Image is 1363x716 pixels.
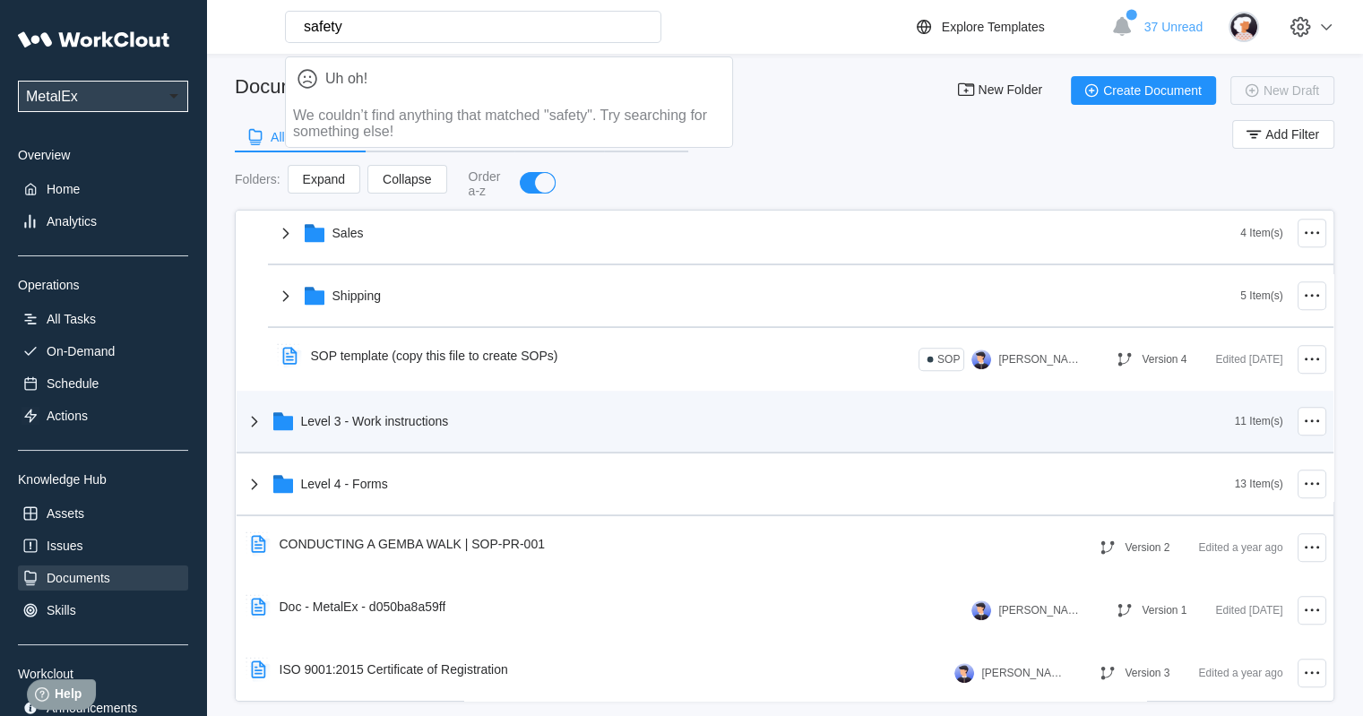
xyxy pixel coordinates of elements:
div: CONDUCTING A GEMBA WALK | SOP-PR-001 [280,537,545,551]
span: 37 Unread [1144,20,1203,34]
button: All Documents [235,124,366,151]
div: 5 Item(s) [1240,289,1282,302]
div: Edited [DATE] [1215,600,1282,621]
div: Workclout [18,667,188,681]
div: Edited a year ago [1198,662,1282,684]
div: ISO 9001:2015 Certificate of Registration [280,662,508,677]
div: Uh oh! [325,71,367,87]
div: All Tasks [47,312,96,326]
button: New Draft [1230,76,1334,105]
div: Home [47,182,80,196]
div: Sales [332,226,364,240]
div: Edited [DATE] [1215,349,1282,370]
div: All Documents [271,131,351,143]
span: Collapse [383,173,431,185]
div: Operations [18,278,188,292]
div: 13 Item(s) [1234,478,1282,490]
input: Search WorkClout [285,11,661,43]
div: Schedule [47,376,99,391]
div: Folders : [235,172,280,186]
span: Add Filter [1265,128,1319,141]
a: Schedule [18,371,188,396]
button: Add Filter [1232,120,1334,149]
a: Documents [18,565,188,591]
button: New Folder [945,76,1057,105]
div: Version 2 [1125,541,1169,554]
div: Issues [47,539,82,553]
span: New Folder [978,83,1042,98]
div: SOP [937,353,960,366]
button: Collapse [367,165,446,194]
div: Doc - MetalEx - d050ba8a59ff [280,600,446,614]
div: Level 4 - Forms [301,477,388,491]
img: user-5.png [971,349,991,369]
a: Assets [18,501,188,526]
button: Create Document [1071,76,1216,105]
span: Expand [303,173,345,185]
div: Shipping [332,289,382,303]
div: Edited a year ago [1198,537,1282,558]
div: Level 3 - Work instructions [301,414,449,428]
div: 4 Item(s) [1240,227,1282,239]
a: Explore Templates [913,16,1102,38]
img: user-4.png [1229,12,1259,42]
a: Analytics [18,209,188,234]
div: Version 4 [1142,353,1186,366]
a: Skills [18,598,188,623]
div: Order a-z [469,169,503,198]
div: Skills [47,603,76,617]
img: user-5.png [954,663,974,683]
div: [PERSON_NAME] [981,667,1062,679]
span: New Draft [1264,84,1319,97]
div: 11 Item(s) [1234,415,1282,427]
span: Create Document [1103,84,1202,97]
div: Assets [47,506,84,521]
div: Version 3 [1125,667,1169,679]
div: Analytics [47,214,97,229]
a: Issues [18,533,188,558]
a: Home [18,177,188,202]
button: Expand [288,165,360,194]
div: SOP template (copy this file to create SOPs) [311,349,558,363]
div: Knowledge Hub [18,472,188,487]
a: All Tasks [18,306,188,332]
a: On-Demand [18,339,188,364]
div: Version 1 [1142,604,1186,617]
div: We couldn’t find anything that matched "safety". Try searching for something else! [293,108,725,140]
div: Actions [47,409,88,423]
div: Documents [235,75,334,99]
div: Overview [18,148,188,162]
div: Documents [47,571,110,585]
div: On-Demand [47,344,115,358]
div: [PERSON_NAME] [998,353,1079,366]
a: Actions [18,403,188,428]
div: Explore Templates [942,20,1045,34]
div: [PERSON_NAME] [998,604,1079,617]
img: user-5.png [971,600,991,620]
